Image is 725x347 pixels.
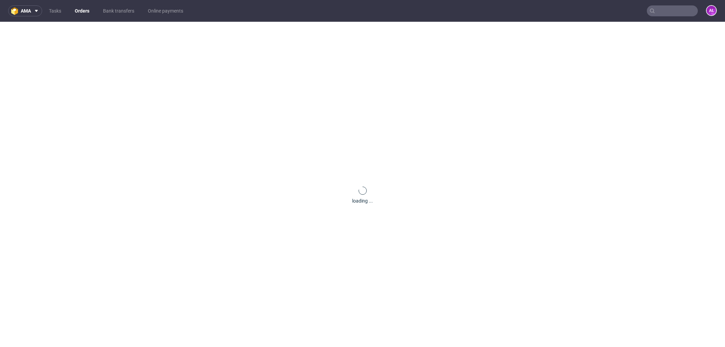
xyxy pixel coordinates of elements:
figcaption: AŁ [707,6,716,15]
a: Online payments [144,5,187,16]
a: Bank transfers [99,5,138,16]
span: ama [21,8,31,13]
img: logo [11,7,21,15]
a: Orders [71,5,93,16]
a: Tasks [45,5,65,16]
div: loading ... [352,197,373,204]
button: ama [8,5,42,16]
